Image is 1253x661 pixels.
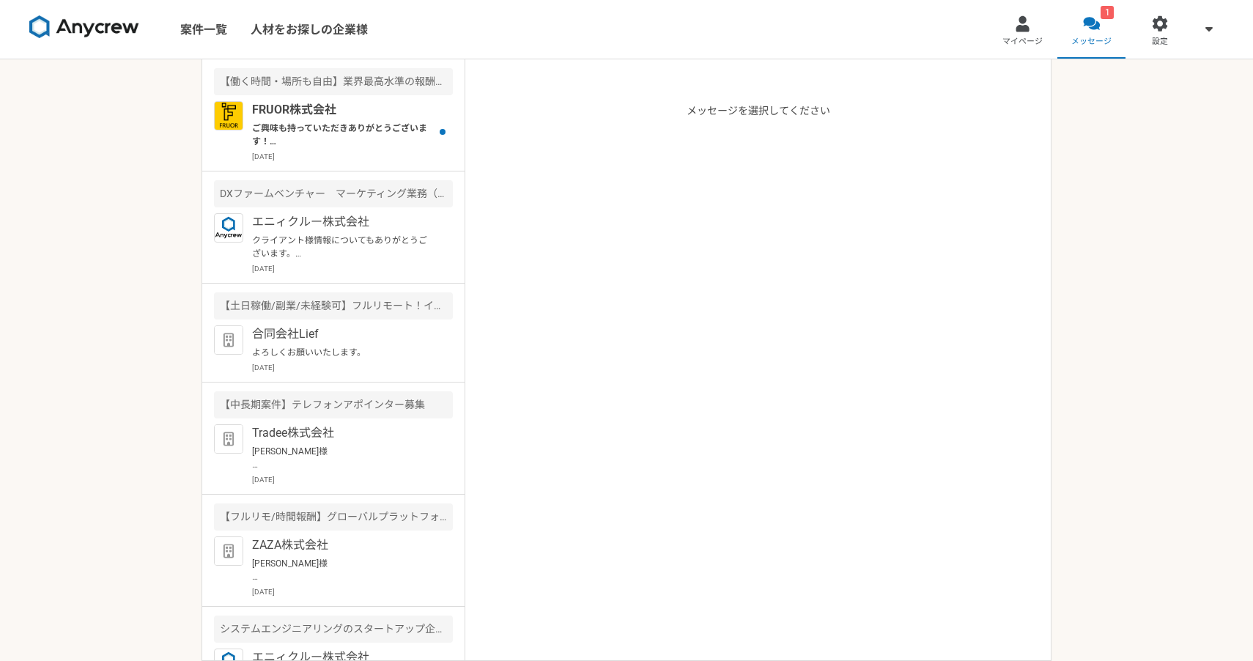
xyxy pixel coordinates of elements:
p: ご興味も持っていただきありがとうございます！ FRUOR株式会社の[PERSON_NAME]です。 ぜひ一度オンラインにて詳細のご説明がでできればと思っております。 〜〜〜〜〜〜〜〜〜〜〜〜〜〜... [252,122,433,148]
img: FRUOR%E3%83%AD%E3%82%B3%E3%82%99.png [214,101,243,130]
p: [DATE] [252,263,453,274]
div: システムエンジニアリングのスタートアップ企業 生成AIの新規事業のセールスを募集 [214,616,453,643]
p: 合同会社Lief [252,325,433,343]
img: 8DqYSo04kwAAAAASUVORK5CYII= [29,15,139,39]
p: FRUOR株式会社 [252,101,433,119]
div: DXファームベンチャー マーケティング業務（クリエイティブと施策実施サポート） [214,180,453,207]
div: 【土日稼働/副業/未経験可】フルリモート！インサイドセールス募集（長期案件） [214,292,453,320]
p: [DATE] [252,151,453,162]
p: Tradee株式会社 [252,424,433,442]
div: 【中長期案件】テレフォンアポインター募集 [214,391,453,418]
div: 1 [1101,6,1114,19]
p: ZAZA株式会社 [252,536,433,554]
div: 【働く時間・場所も自由】業界最高水準の報酬率を誇るキャリアアドバイザーを募集！ [214,68,453,95]
div: 【フルリモ/時間報酬】グローバルプラットフォームのカスタマーサクセス急募！ [214,503,453,531]
span: 設定 [1152,36,1168,48]
img: default_org_logo-42cde973f59100197ec2c8e796e4974ac8490bb5b08a0eb061ff975e4574aa76.png [214,424,243,454]
p: [DATE] [252,474,453,485]
span: メッセージ [1071,36,1112,48]
img: default_org_logo-42cde973f59100197ec2c8e796e4974ac8490bb5b08a0eb061ff975e4574aa76.png [214,536,243,566]
img: default_org_logo-42cde973f59100197ec2c8e796e4974ac8490bb5b08a0eb061ff975e4574aa76.png [214,325,243,355]
p: [PERSON_NAME]様 お世話になっております。[PERSON_NAME]防です。 内容、かしこまりました。 当日はよろしくお願いいたします。 [252,557,433,583]
img: logo_text_blue_01.png [214,213,243,243]
p: [DATE] [252,586,453,597]
p: よろしくお願いいたします。 [252,346,433,359]
p: [PERSON_NAME]様 お世話になっております。早速の日程調整ありがとうございます。 またリンクの送付もありがとうございます。 それでは、[DATE]10:00〜よりお願いいたします。 [... [252,445,433,471]
p: メッセージを選択してください [687,103,830,660]
p: クライアント様情報についてもありがとうございます。 また動きございましたらご連絡お待ちしております。 [252,234,433,260]
p: エニィクルー株式会社 [252,213,433,231]
span: マイページ [1002,36,1043,48]
p: [DATE] [252,362,453,373]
